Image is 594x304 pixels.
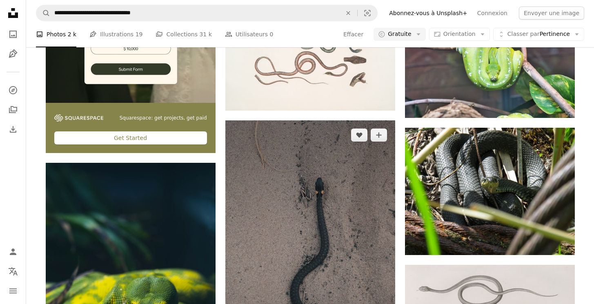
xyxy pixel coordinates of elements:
[5,46,21,62] a: Illustrations
[120,115,207,122] span: Squarespace: get projects, get paid
[405,57,575,64] a: Python vert enroulé sur la branche
[225,267,395,275] a: Un serpent noir est sur le sable près d’un bâton
[54,114,103,122] img: file-1747939142011-51e5cc87e3c9
[384,7,472,20] a: Abonnez-vous à Unsplash+
[89,21,142,47] a: Illustrations 19
[54,131,207,144] div: Get Started
[472,7,512,20] a: Connexion
[156,21,211,47] a: Collections 31 k
[5,263,21,280] button: Langue
[443,31,476,37] span: Orientation
[507,30,570,38] span: Pertinence
[371,129,387,142] button: Ajouter à la collection
[507,31,540,37] span: Classer par
[5,102,21,118] a: Collections
[225,21,274,47] a: Utilisateurs 0
[5,283,21,299] button: Menu
[519,7,584,20] button: Envoyer une image
[358,5,377,21] button: Recherche de visuels
[405,187,575,195] a: Un serpent dans un arbre
[5,244,21,260] a: Connexion / S’inscrire
[343,28,364,41] button: Effacer
[270,30,274,39] span: 0
[339,5,357,21] button: Effacer
[405,4,575,118] img: Python vert enroulé sur la branche
[429,28,490,41] button: Orientation
[5,121,21,138] a: Historique de téléchargement
[493,28,584,41] button: Classer parPertinence
[388,30,412,38] span: Gratuite
[36,5,378,21] form: Rechercher des visuels sur tout le site
[36,5,50,21] button: Rechercher sur Unsplash
[136,30,143,39] span: 19
[46,297,216,304] a: serpent vert et blanc sur branche d’arbre brun
[5,5,21,23] a: Accueil — Unsplash
[225,51,395,59] a: Un dessin d’un serpent et de la queue d’un serpent
[5,82,21,98] a: Explorer
[5,26,21,42] a: Photos
[351,129,367,142] button: J’aime
[405,128,575,255] img: Un serpent dans un arbre
[374,28,426,41] button: Gratuite
[199,30,211,39] span: 31 k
